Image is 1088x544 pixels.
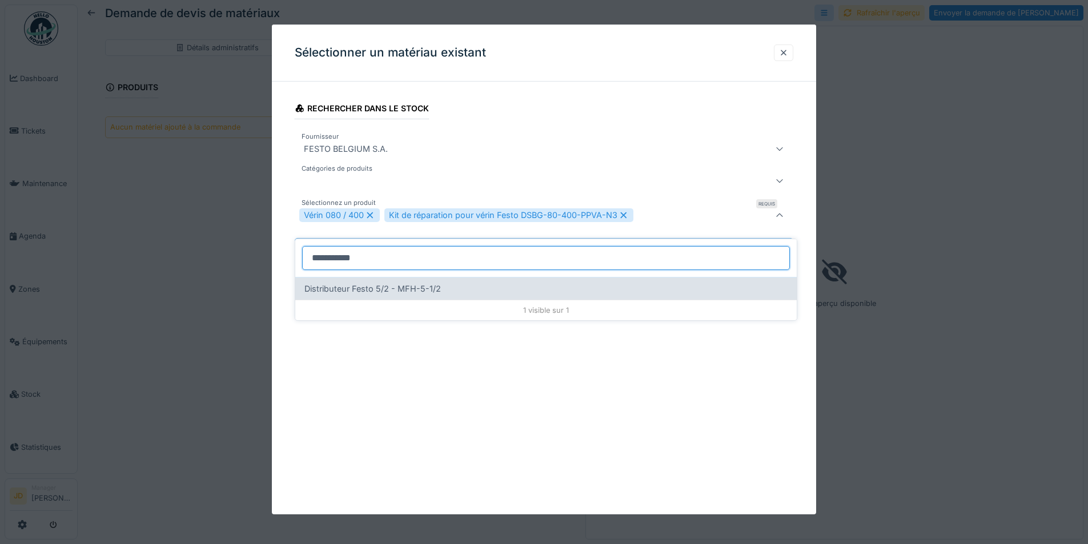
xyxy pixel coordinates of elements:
h3: Sélectionner un matériau existant [295,46,486,60]
div: Requis [756,199,777,208]
div: Vérin 080 / 400 [299,208,380,222]
div: Distributeur Festo 5/2 - MFH-5-1/2 [295,277,797,300]
div: 1 visible sur 1 [295,300,797,320]
div: Kit de réparation pour vérin Festo DSBG-80-400-PPVA-N3 [384,208,633,222]
label: Sélectionnez un produit [299,198,378,208]
label: Fournisseur [299,132,341,142]
div: Rechercher dans le stock [295,100,429,119]
label: Catégories de produits [299,164,375,174]
div: FESTO BELGIUM S.A. [299,142,392,156]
